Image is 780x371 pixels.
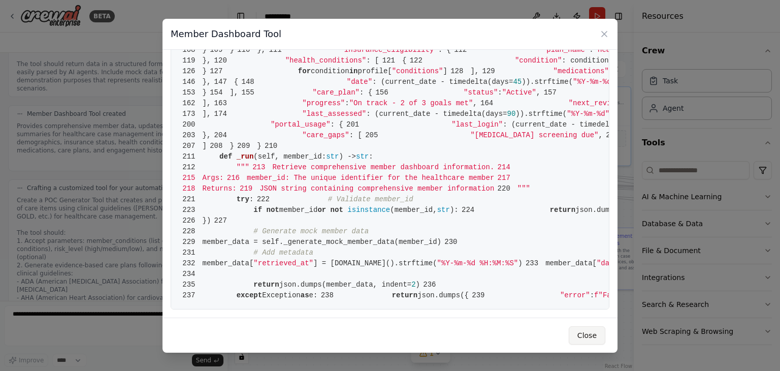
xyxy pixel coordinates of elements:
[309,291,318,299] span: e:
[302,131,349,139] span: "care_gaps"
[285,56,367,65] span: "health_conditions"
[179,237,203,248] span: 229
[234,46,266,54] span: },
[360,88,372,97] span: : {
[179,109,203,119] span: 173
[203,259,254,267] span: member_data[
[234,142,262,150] span: }
[238,77,262,87] span: 148
[515,110,567,118] span: )).strftime(
[379,55,403,66] span: 121
[179,142,207,150] span: ]
[502,88,536,97] span: "Active"
[369,152,373,161] span: :
[366,56,379,65] span: : [
[343,119,367,130] span: 201
[179,194,203,205] span: 221
[372,87,396,98] span: 156
[417,291,469,299] span: json.dumps({
[207,87,230,98] span: 154
[347,206,390,214] span: isinstance
[311,67,349,75] span: condition
[569,99,624,107] span: "next_review"
[372,78,513,86] span: : (current_date - timedelta(days=
[237,291,262,299] span: except
[211,77,234,87] span: 147
[469,290,492,301] span: 239
[594,291,777,299] span: f"Failed to retrieve member dashboard data:
[298,67,311,75] span: for
[569,326,605,345] button: Close
[473,99,477,107] span: ,
[179,205,203,215] span: 223
[494,162,517,173] span: 214
[494,173,517,183] span: 217
[470,131,598,139] span: "[MEDICAL_DATA] screening due"
[179,248,203,258] span: 231
[406,55,430,66] span: 122
[179,98,203,109] span: 162
[207,141,230,151] span: 208
[349,131,362,139] span: : [
[340,46,438,54] span: "insurance_eligibility"
[362,130,385,141] span: 205
[345,99,349,107] span: :
[494,183,517,194] span: 220
[575,206,627,214] span: json.dumps({
[219,152,232,161] span: def
[331,206,343,214] span: not
[331,120,343,129] span: : {
[211,130,234,141] span: 204
[179,67,207,75] span: }
[179,46,207,54] span: }
[357,67,392,75] span: profile[
[224,173,247,183] span: 216
[515,56,562,65] span: "condition"
[560,291,590,299] span: "error"
[211,215,234,226] span: 227
[211,78,238,86] span: {
[479,66,502,77] span: 129
[437,259,518,267] span: "%Y-%m-%d %H:%M:%S"
[302,110,366,118] span: "last_assessed"
[498,88,502,97] span: :
[179,56,211,65] span: },
[179,173,203,183] span: 215
[447,66,471,77] span: 128
[179,238,441,246] span: member_data = self._generate_mock_member_data(member_id)
[597,259,652,267] span: "data_source"
[179,269,203,280] span: 234
[313,88,360,97] span: "care_plan"
[179,131,211,139] span: },
[179,151,203,162] span: 211
[179,130,203,141] span: 203
[207,88,238,97] span: ],
[507,110,516,118] span: 90
[447,67,479,75] span: ],
[179,290,203,301] span: 237
[416,281,420,289] span: )
[179,226,203,237] span: 228
[234,45,257,55] span: 110
[443,67,447,75] span: ]
[356,152,369,161] span: str
[179,162,203,173] span: 212
[349,99,473,107] span: "On track - 2 of 3 goals met"
[451,45,474,55] span: 112
[477,98,501,109] span: 164
[313,259,437,267] span: ] = [DOMAIN_NAME]().strftime(
[179,45,203,55] span: 108
[179,66,203,77] span: 126
[550,206,575,214] span: return
[179,88,207,97] span: }
[179,184,237,193] span: Returns:
[179,87,203,98] span: 153
[451,120,503,129] span: "last_login"
[253,281,279,289] span: return
[562,56,613,65] span: : condition,
[253,194,277,205] span: 222
[522,78,573,86] span: )).strftime(
[207,46,234,54] span: }
[237,152,254,161] span: _run
[513,78,522,86] span: 45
